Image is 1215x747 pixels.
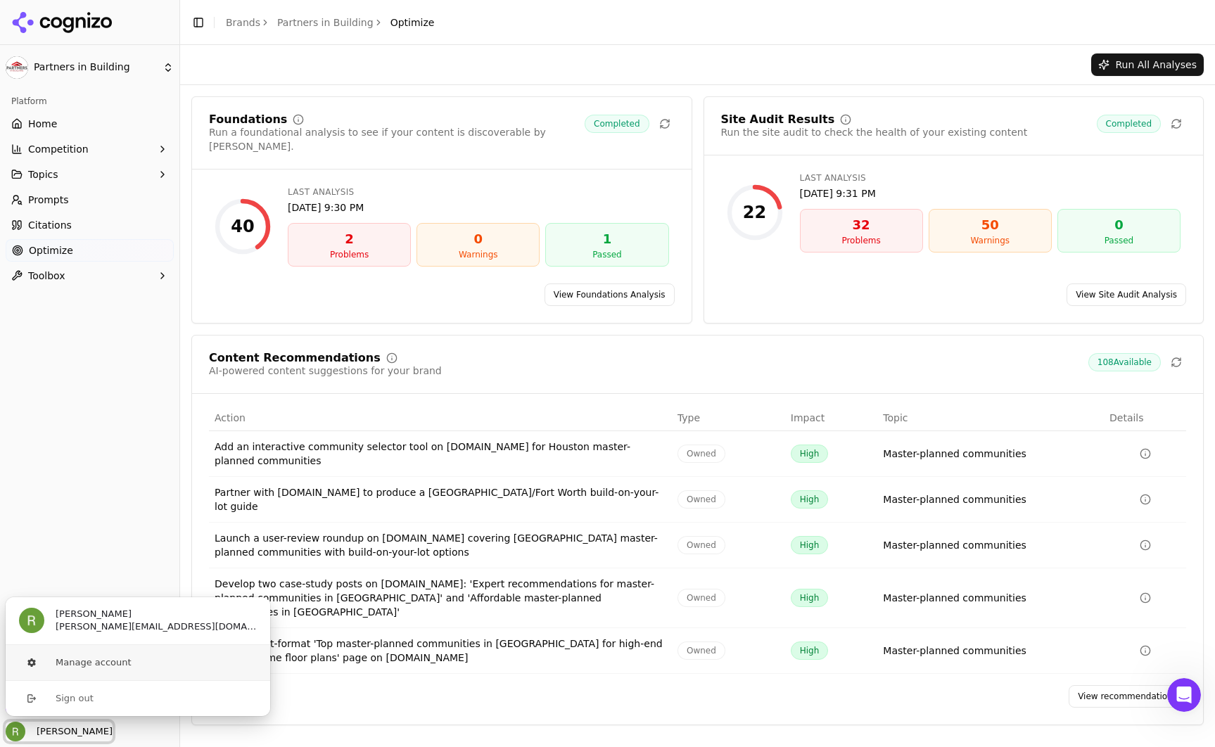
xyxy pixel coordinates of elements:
[187,474,236,484] span: Messages
[141,439,281,495] button: Messages
[209,405,1186,674] div: Data table
[678,589,725,607] span: Owned
[28,218,72,232] span: Citations
[59,248,253,277] div: Status: Cognizo App experiencing degraded performance
[28,100,253,148] p: Hi [PERSON_NAME] 👋
[1091,53,1204,76] button: Run All Analyses
[5,680,271,716] button: Sign out
[226,17,260,28] a: Brands
[721,125,1028,139] div: Run the site audit to check the health of your existing content
[215,637,666,665] div: Create a list-format 'Top master-planned communities in [GEOGRAPHIC_DATA] for high-end custom hom...
[883,538,1026,552] div: Master-planned communities
[294,249,405,260] div: Problems
[552,249,662,260] div: Passed
[215,411,666,425] div: Action
[1088,353,1161,371] span: 108 Available
[28,148,253,172] p: How can we help?
[204,23,232,51] img: Profile image for Alp
[29,243,73,257] span: Optimize
[545,283,675,306] a: View Foundations Analysis
[28,269,65,283] span: Toolbox
[1097,115,1161,133] span: Completed
[277,15,374,30] a: Partners in Building
[6,597,270,716] div: User button popover
[806,235,917,246] div: Problems
[678,536,725,554] span: Owned
[791,445,829,463] span: High
[28,117,57,131] span: Home
[6,722,113,741] button: Close user button
[552,229,662,249] div: 1
[5,645,271,680] button: Manage account
[883,591,1026,605] div: Master-planned communities
[31,725,113,738] span: [PERSON_NAME]
[791,490,829,509] span: High
[14,190,267,229] div: Send us a message
[209,125,585,153] div: Run a foundational analysis to see if your content is discoverable by [PERSON_NAME].
[215,577,666,619] div: Develop two case-study posts on [DOMAIN_NAME]: 'Expert recommendations for master-planned communi...
[791,536,829,554] span: High
[1064,215,1174,235] div: 0
[56,620,257,633] span: [PERSON_NAME][EMAIL_ADDRESS][DOMAIN_NAME]
[294,229,405,249] div: 2
[15,236,267,288] div: Status: Cognizo App experiencing degraded performance
[19,608,44,633] img: Ryan Boe
[28,193,69,207] span: Prompts
[56,608,132,620] span: [PERSON_NAME]
[34,61,157,74] span: Partners in Building
[209,114,287,125] div: Foundations
[1069,685,1186,708] a: View recommendations
[29,424,253,439] div: Last updated 14 hours ago
[800,186,1181,200] div: [DATE] 9:31 PM
[743,201,766,224] div: 22
[791,589,829,607] span: High
[54,474,86,484] span: Home
[29,296,241,322] b: [Identified] Degraded Performance on Prompts and Citations
[28,167,58,181] span: Topics
[6,56,28,79] img: Partners in Building
[28,27,134,49] img: logo
[288,186,669,198] div: Last Analysis
[209,352,381,364] div: Content Recommendations
[6,90,174,113] div: Platform
[215,531,666,559] div: Launch a user-review roundup on [DOMAIN_NAME] covering [GEOGRAPHIC_DATA] master-planned communiti...
[29,330,253,419] div: We have confirmed that the performance degradation is caused by an issue in a newly introduced in...
[678,445,725,463] span: Owned
[678,411,780,425] div: Type
[390,15,435,30] span: Optimize
[806,215,917,235] div: 32
[288,200,669,215] div: [DATE] 9:30 PM
[883,447,1026,461] div: Master-planned communities
[28,142,89,156] span: Competition
[1067,283,1186,306] a: View Site Audit Analysis
[1167,678,1201,712] iframe: Intercom live chat
[242,23,267,48] div: Close
[423,229,533,249] div: 0
[883,411,1098,425] div: Topic
[883,492,1026,506] div: Master-planned communities
[1064,235,1174,246] div: Passed
[791,641,829,660] span: High
[29,202,235,217] div: Send us a message
[791,411,872,425] div: Impact
[883,644,1026,658] div: Master-planned communities
[800,172,1181,184] div: Last Analysis
[1109,411,1181,425] div: Details
[215,440,666,468] div: Add an interactive community selector tool on [DOMAIN_NAME] for Houston master-planned communities
[721,114,835,125] div: Site Audit Results
[423,249,533,260] div: Warnings
[678,490,725,509] span: Owned
[209,364,442,378] div: AI-powered content suggestions for your brand
[231,215,254,238] div: 40
[935,235,1045,246] div: Warnings
[935,215,1045,235] div: 50
[6,722,25,741] img: Ryan Boe
[585,115,649,133] span: Completed
[226,15,434,30] nav: breadcrumb
[678,641,725,660] span: Owned
[215,485,666,513] div: Partner with [DOMAIN_NAME] to produce a [GEOGRAPHIC_DATA]/Fort Worth build-on-your-lot guide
